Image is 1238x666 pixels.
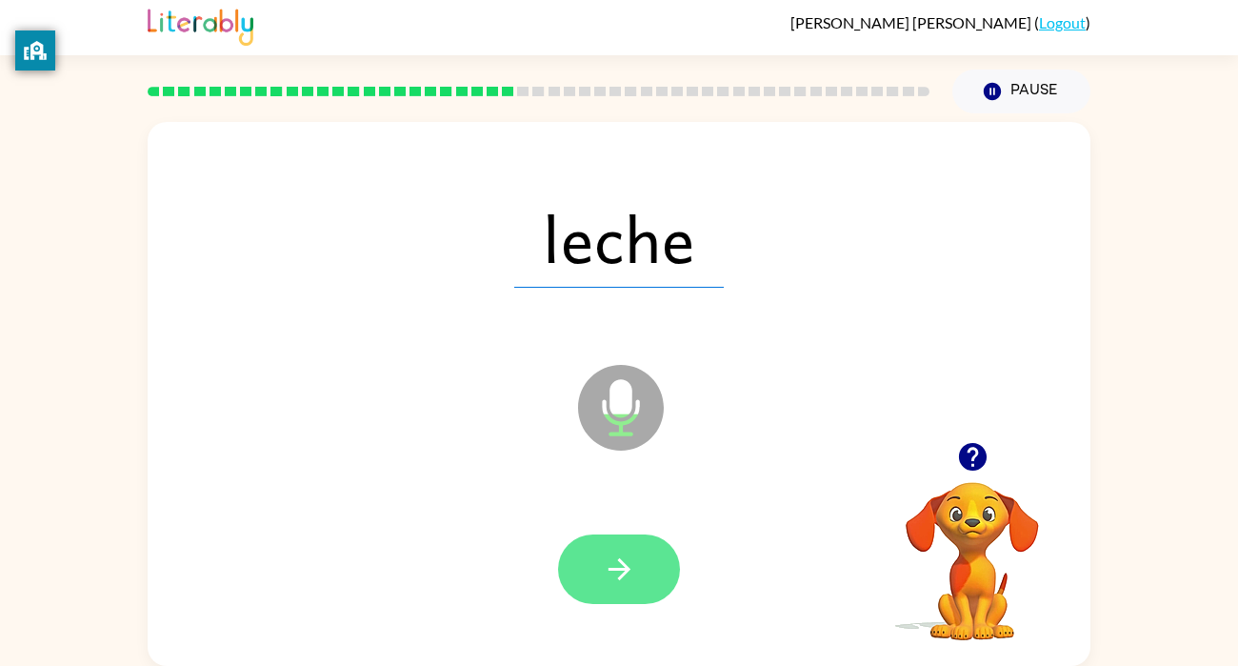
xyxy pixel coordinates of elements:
span: [PERSON_NAME] [PERSON_NAME] [790,13,1034,31]
button: privacy banner [15,30,55,71]
img: Literably [148,4,253,46]
video: Your browser must support playing .mp4 files to use Literably. Please try using another browser. [877,453,1068,643]
span: leche [514,189,724,288]
div: ( ) [790,13,1090,31]
a: Logout [1039,13,1086,31]
button: Pause [952,70,1090,113]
